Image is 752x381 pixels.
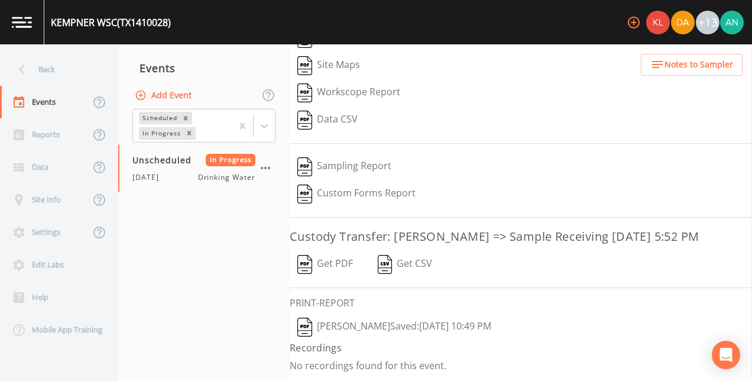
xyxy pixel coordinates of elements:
[118,144,290,193] a: UnscheduledIn Progress[DATE]Drinking Water
[369,251,440,278] button: Get CSV
[290,79,408,106] button: Workscope Report
[12,17,32,28] img: logo
[132,154,200,166] span: Unscheduled
[712,341,740,369] div: Open Intercom Messenger
[179,112,192,124] div: Remove Scheduled
[290,106,365,134] button: Data CSV
[290,251,361,278] button: Get PDF
[641,54,743,76] button: Notes to Sampler
[297,111,312,130] img: svg%3e
[118,53,290,83] div: Events
[198,172,255,183] span: Drinking Water
[696,11,719,34] div: +13
[297,255,312,274] img: svg%3e
[290,360,752,372] p: No recordings found for this event.
[183,127,196,140] div: Remove In Progress
[671,11,695,34] img: a84961a0472e9debc750dd08a004988d
[670,11,695,34] div: David Weber
[290,153,399,180] button: Sampling Report
[132,172,166,183] span: [DATE]
[132,85,196,106] button: Add Event
[290,180,423,208] button: Custom Forms Report
[139,127,183,140] div: In Progress
[51,15,171,30] div: KEMPNER WSC (TX1410028)
[206,154,256,166] span: In Progress
[720,11,744,34] img: 51c7c3e02574da21b92f622ac0f1a754
[290,52,368,79] button: Site Maps
[139,112,179,124] div: Scheduled
[290,227,752,246] h3: Custody Transfer: [PERSON_NAME] => Sample Receiving [DATE] 5:52 PM
[297,185,312,204] img: svg%3e
[297,83,312,102] img: svg%3e
[646,11,670,34] div: Kler Teran
[290,341,752,355] h4: Recordings
[290,298,752,309] h6: PRINT-REPORT
[646,11,670,34] img: 9c4450d90d3b8045b2e5fa62e4f92659
[378,255,393,274] img: svg%3e
[665,57,733,72] span: Notes to Sampler
[297,157,312,176] img: svg%3e
[297,318,312,337] img: svg%3e
[297,56,312,75] img: svg%3e
[290,314,499,341] button: [PERSON_NAME]Saved:[DATE] 10:49 PM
